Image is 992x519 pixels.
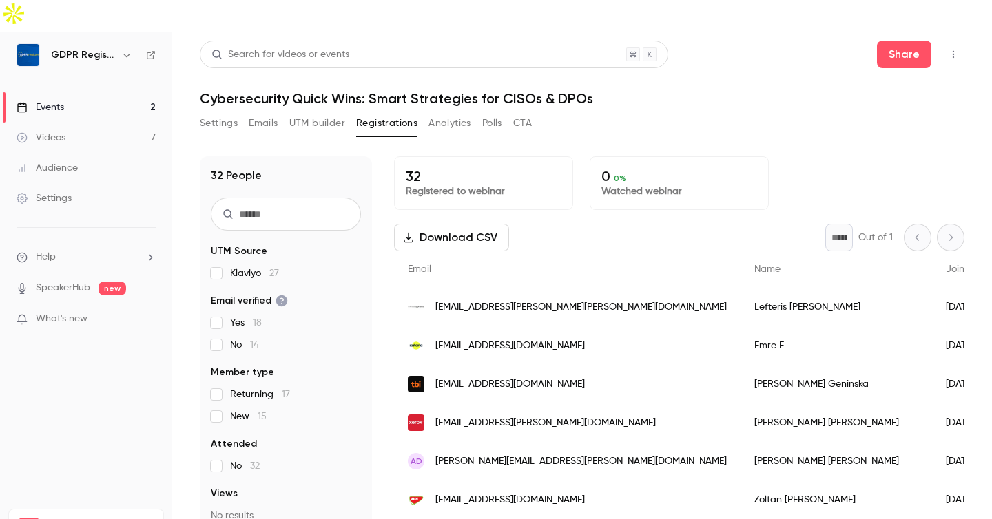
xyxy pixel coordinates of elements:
span: [EMAIL_ADDRESS][PERSON_NAME][DOMAIN_NAME] [435,416,656,430]
span: 15 [258,412,267,421]
span: New [230,410,267,423]
p: Watched webinar [601,184,757,198]
span: Yes [230,316,262,330]
span: 32 [250,461,260,471]
h6: GDPR Register [51,48,116,62]
button: Download CSV [394,224,509,251]
button: Emails [249,112,278,134]
div: Search for videos or events [211,47,349,62]
div: Videos [17,131,65,145]
span: Join date [946,264,989,274]
h1: 32 People [211,167,262,184]
span: Klaviyo [230,266,279,280]
span: [PERSON_NAME][EMAIL_ADDRESS][PERSON_NAME][DOMAIN_NAME] [435,454,727,469]
span: No [230,459,260,473]
span: [EMAIL_ADDRESS][DOMAIN_NAME] [435,377,585,392]
span: 0 % [614,173,626,183]
div: [PERSON_NAME] Geninska [741,365,932,403]
img: kyprianou.com [408,299,424,315]
button: Registrations [356,112,417,134]
h1: Cybersecurity Quick Wins: Smart Strategies for CISOs & DPOs [200,90,964,107]
div: [PERSON_NAME] [PERSON_NAME] [741,403,932,442]
span: Attended [211,437,257,451]
span: Name [754,264,781,274]
button: Settings [200,112,238,134]
p: 32 [406,168,561,184]
div: [PERSON_NAME] [PERSON_NAME] [741,442,932,480]
div: Emre E [741,326,932,365]
span: AD [411,455,422,467]
span: [EMAIL_ADDRESS][PERSON_NAME][PERSON_NAME][DOMAIN_NAME] [435,300,727,315]
span: What's new [36,312,87,326]
p: Out of 1 [858,231,893,244]
span: Help [36,250,56,264]
span: Email verified [211,294,288,308]
span: 18 [253,318,262,328]
span: No [230,338,259,352]
li: help-dropdown-opener [17,250,156,264]
img: GDPR Register [17,44,39,66]
div: Zoltan [PERSON_NAME] [741,480,932,519]
div: Events [17,100,64,114]
span: Views [211,487,238,500]
button: Analytics [428,112,471,134]
span: Email [408,264,431,274]
span: 27 [269,268,279,278]
button: CTA [513,112,532,134]
span: Returning [230,388,290,401]
span: 14 [250,340,259,350]
a: SpeakerHub [36,281,90,295]
img: katanamrp.com [408,337,424,354]
p: Registered to webinar [406,184,561,198]
span: [EMAIL_ADDRESS][DOMAIN_NAME] [435,493,585,507]
div: Audience [17,161,78,175]
p: 0 [601,168,757,184]
div: Lefteris [PERSON_NAME] [741,288,932,326]
img: xerox.com [408,414,424,431]
span: UTM Source [211,244,267,258]
span: 17 [282,390,290,399]
button: UTM builder [289,112,345,134]
img: molromania.ro [408,491,424,508]
button: Share [877,41,931,68]
button: Polls [482,112,502,134]
span: [EMAIL_ADDRESS][DOMAIN_NAME] [435,339,585,353]
span: Member type [211,366,274,379]
img: tbibank.bg [408,376,424,392]
span: new [99,282,126,295]
div: Settings [17,191,72,205]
